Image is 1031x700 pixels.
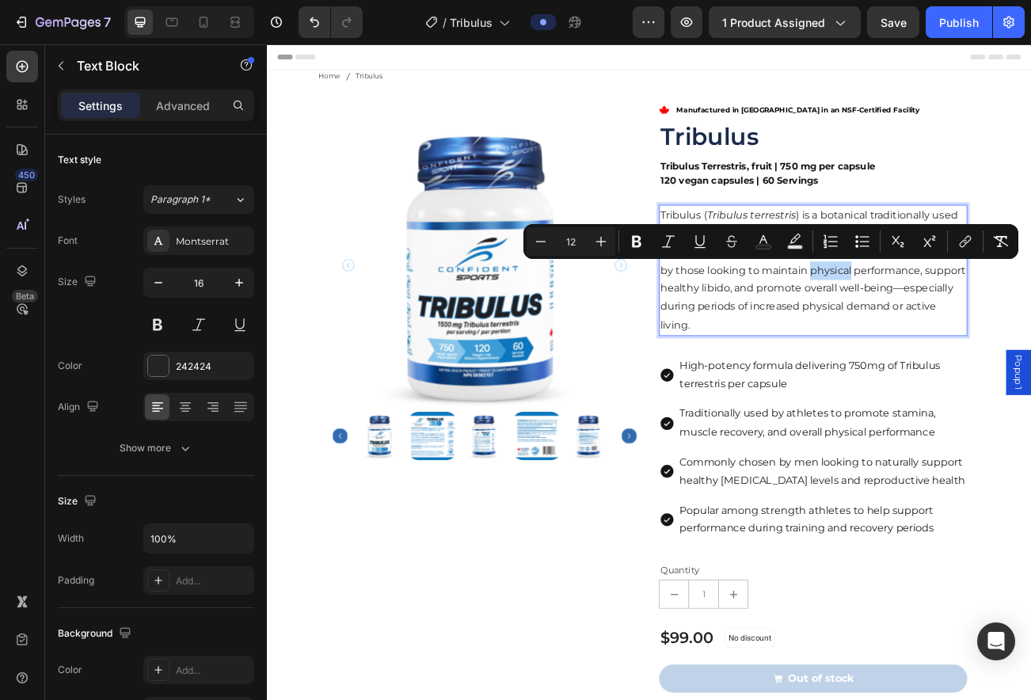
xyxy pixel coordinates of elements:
span: Popular among strength athletes to help support performance during training and recovery periods [513,572,830,610]
div: Styles [58,192,86,207]
div: Width [58,531,84,546]
span: Home [63,32,91,48]
span: Tribulus [110,32,143,48]
span: 1 product assigned [722,14,825,31]
div: Beta [12,290,38,302]
span: Tribulus [450,14,493,31]
span: Popup 1 [926,386,942,430]
div: Open Intercom Messenger [977,622,1015,660]
p: Advanced [156,97,210,114]
div: Add... [176,574,250,588]
span: Tribulus ( ) is a botanical traditionally used to help support healthy energy levels and vitality... [489,204,869,356]
div: Padding [58,573,94,588]
input: Auto [144,524,253,553]
div: Font [58,234,78,248]
button: Show more [58,434,254,462]
div: Undo/Redo [299,6,363,38]
button: Save [867,6,919,38]
button: 7 [6,6,118,38]
div: Background [58,623,135,645]
strong: Manufactured in [GEOGRAPHIC_DATA] in an NSF-Certified Facility [509,76,812,87]
span: Traditionally used by athletes to promote stamina, muscle recovery, and overall physical performance [513,451,831,489]
strong: Tribulus Terrestris, fruit | 750 mg per capsule [489,145,756,159]
div: Add... [176,664,250,678]
button: Publish [926,6,992,38]
div: Show more [120,440,193,456]
div: Align [58,397,102,418]
div: Text style [58,153,101,167]
button: 1 product assigned [709,6,861,38]
button: Carousel Next Arrow [431,265,450,284]
div: Size [58,272,100,293]
div: Publish [939,14,979,31]
button: Paragraph 1* [143,185,254,214]
div: 450 [15,169,38,181]
p: Text Block [77,56,211,75]
div: Quantity [488,643,871,666]
button: Carousel Back Arrow [82,477,101,496]
h1: Tribulus [488,96,871,134]
div: Color [58,359,82,373]
div: Montserrat [176,234,250,249]
iframe: Design area [267,44,1031,700]
span: Paragraph 1* [150,192,211,207]
i: Tribulus terrestris [547,204,658,219]
span: Save [881,16,907,29]
button: Carousel Next Arrow [441,477,460,496]
p: Settings [78,97,123,114]
strong: 120 vegan capsules | 60 Servings [489,162,686,177]
div: Size [58,491,100,512]
div: Color [58,663,82,677]
div: Editor contextual toolbar [523,224,1018,259]
div: 242424 [176,360,250,374]
div: Rich Text Editor. Editing area: main [488,200,871,363]
nav: breadcrumb [63,32,950,48]
p: 7 [104,13,111,32]
button: Carousel Back Arrow [92,265,111,284]
span: High-potency formula delivering 750mg of Tribulus terrestris per capsule [513,392,838,430]
span: Commonly chosen by men looking to naturally support healthy [MEDICAL_DATA] levels and reproductiv... [513,512,869,550]
span: / [443,14,447,31]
